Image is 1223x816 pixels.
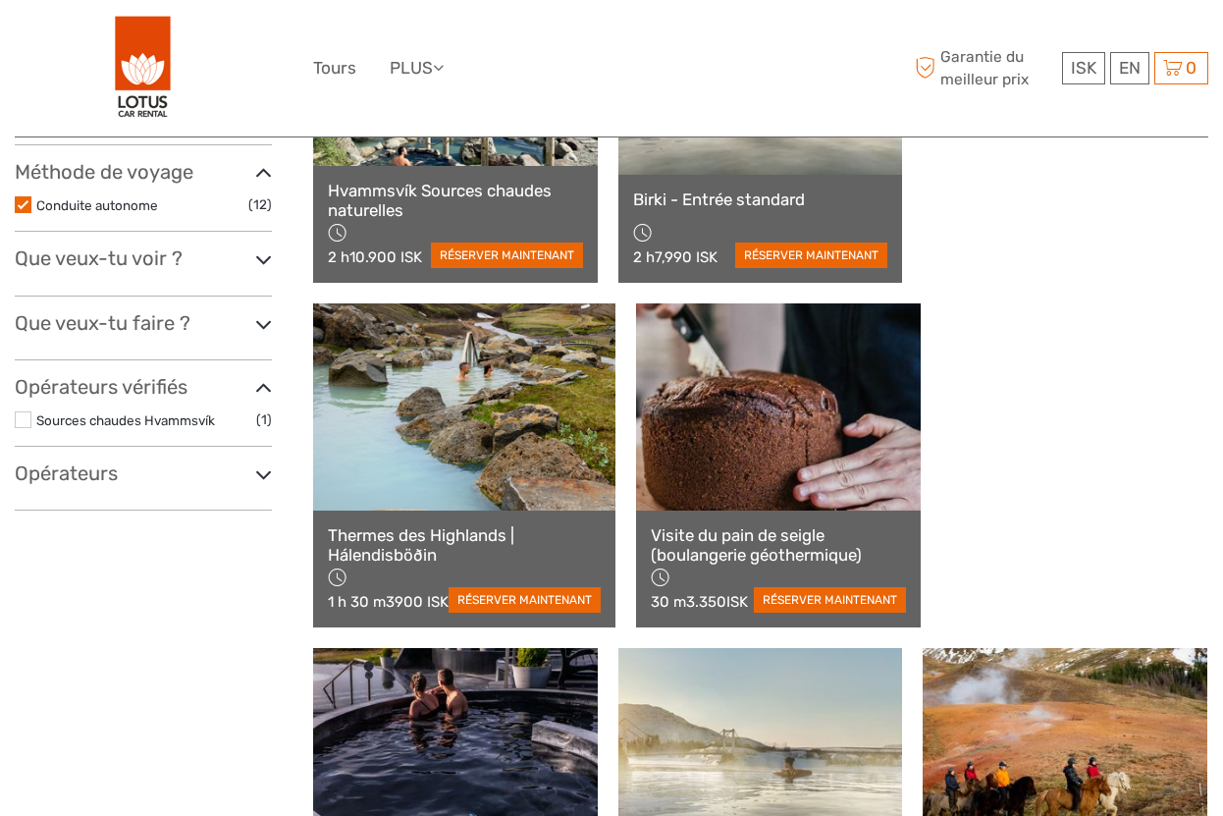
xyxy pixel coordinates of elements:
[15,462,272,485] h3: Opérateurs
[115,15,172,122] img: 443-e2bd2384-01f0-477a-b1bf-f993e7f52e7d_logo_big.png
[15,375,272,399] h3: Opérateurs vérifiés
[735,243,887,268] a: RÉSERVER MAINTENANT
[655,248,718,266] div: 7,990 ISK
[431,243,583,268] a: RÉSERVER MAINTENANT
[1183,58,1199,78] span: 0
[328,181,583,221] a: Hvammsvík Sources chaudes naturelles
[910,46,1057,89] span: Garantie du meilleur prix
[1071,58,1096,78] span: ISK
[328,525,601,566] a: Thermes des Highlands | Hálendisböðin
[651,525,906,566] a: Visite du pain de seigle (boulangerie géothermique)
[754,587,906,613] a: RÉSERVER MAINTENANT
[36,412,215,428] a: Sources chaudes Hvammsvík
[248,193,272,216] span: (12)
[15,160,272,184] h3: Méthode de voyage
[651,593,726,611] span: 30 m3.350
[633,248,655,266] span: 2 h
[15,246,272,270] h3: Que veux-tu voir ?
[36,197,158,213] a: Conduite autonome
[313,54,356,82] a: Tours
[449,587,601,613] a: RÉSERVER MAINTENANT
[349,248,422,266] div: 10.900 ISK
[1110,52,1149,84] div: EN
[27,34,222,50] p: Nous sommes absents en ce moment. [PERSON_NAME] revenir plus tard !
[390,54,444,82] a: PLUS
[226,30,249,54] button: Ouvrir le widget de chat LiveChat
[328,248,349,266] span: 2 h
[15,311,272,335] h3: Que veux-tu faire ?
[395,593,449,611] div: 900 ISK
[256,408,272,431] span: (1)
[726,593,748,611] div: ISK
[633,190,888,209] a: Birki - Entrée standard
[328,593,395,611] span: 1 h 30 m3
